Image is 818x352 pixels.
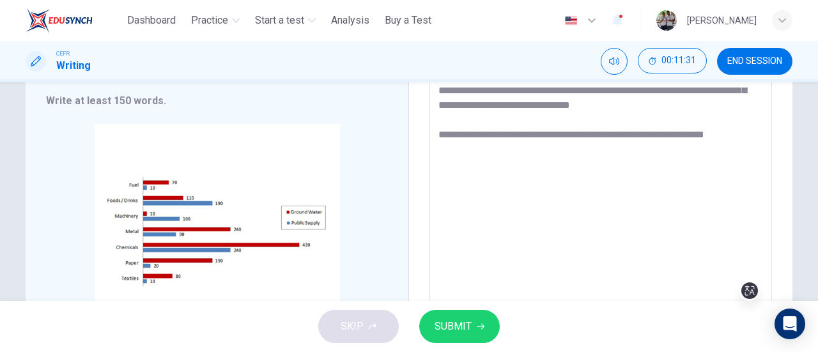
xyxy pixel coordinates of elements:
div: [PERSON_NAME] [687,13,757,28]
h1: Writing [56,58,91,73]
div: Hide [638,48,707,75]
span: END SESSION [727,56,782,66]
button: Practice [186,9,245,32]
button: Dashboard [122,9,181,32]
span: 00:11:31 [661,56,696,66]
img: Profile picture [656,10,677,31]
a: ELTC logo [26,8,122,33]
div: Open Intercom Messenger [775,309,805,339]
button: 00:11:31 [638,48,707,73]
span: Analysis [331,13,369,28]
img: en [563,16,579,26]
button: Start a test [250,9,321,32]
span: CEFR [56,49,70,58]
div: Mute [601,48,628,75]
span: Buy a Test [385,13,431,28]
span: Dashboard [127,13,176,28]
span: Start a test [255,13,304,28]
span: Practice [191,13,228,28]
button: Buy a Test [380,9,436,32]
button: SUBMIT [419,310,500,343]
button: Analysis [326,9,374,32]
span: SUBMIT [435,318,472,335]
button: END SESSION [717,48,792,75]
img: ELTC logo [26,8,93,33]
strong: Write at least 150 words. [46,95,166,107]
